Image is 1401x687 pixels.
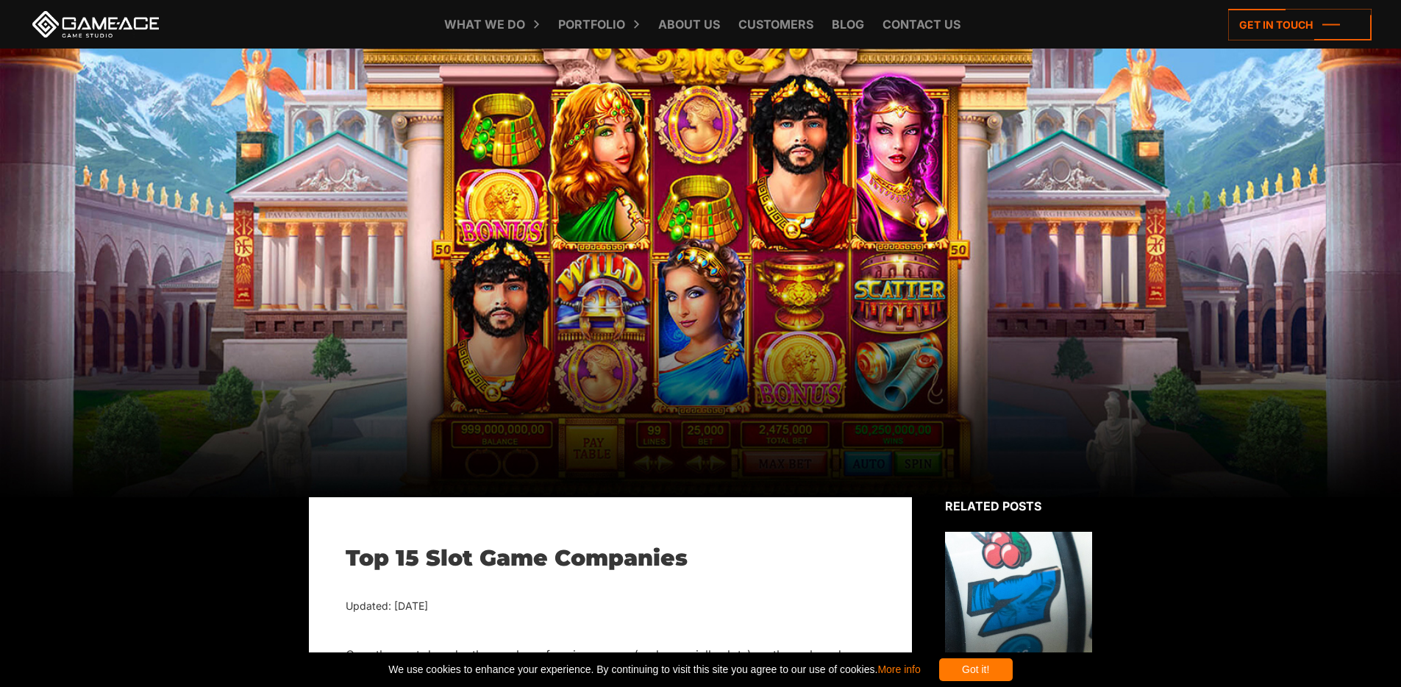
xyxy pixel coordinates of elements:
a: Get in touch [1228,9,1372,40]
div: Updated: [DATE] [346,597,875,616]
h1: Top 15 Slot Game Companies [346,545,875,572]
span: We use cookies to enhance your experience. By continuing to visit this site you agree to our use ... [388,658,920,681]
div: Related posts [945,497,1092,515]
img: Related [945,532,1092,666]
a: More info [877,663,920,675]
div: Got it! [939,658,1013,681]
